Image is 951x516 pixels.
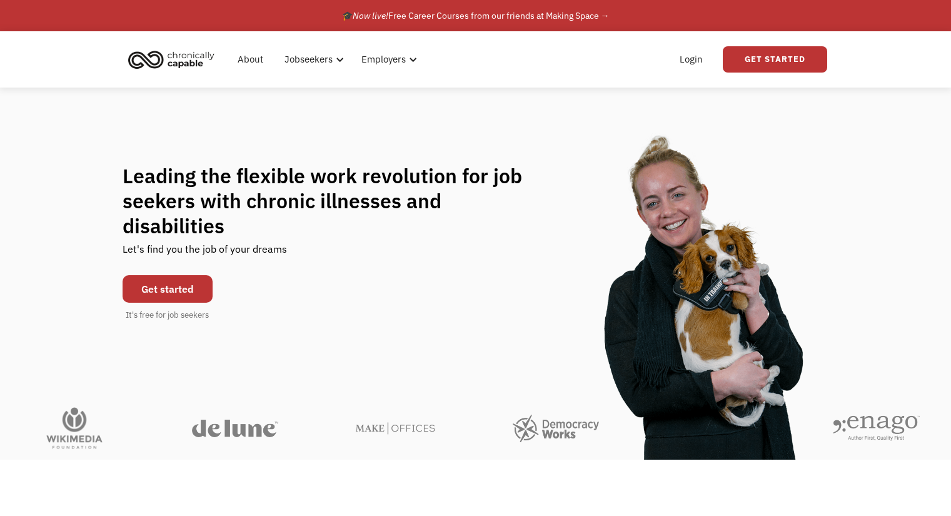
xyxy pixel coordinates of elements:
[284,52,333,67] div: Jobseekers
[672,39,710,79] a: Login
[126,309,209,321] div: It's free for job seekers
[124,46,218,73] img: Chronically Capable logo
[342,8,610,23] div: 🎓 Free Career Courses from our friends at Making Space →
[354,39,421,79] div: Employers
[723,46,827,73] a: Get Started
[353,10,388,21] em: Now live!
[123,275,213,303] a: Get started
[123,238,287,269] div: Let's find you the job of your dreams
[230,39,271,79] a: About
[124,46,224,73] a: home
[361,52,406,67] div: Employers
[123,163,546,238] h1: Leading the flexible work revolution for job seekers with chronic illnesses and disabilities
[277,39,348,79] div: Jobseekers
